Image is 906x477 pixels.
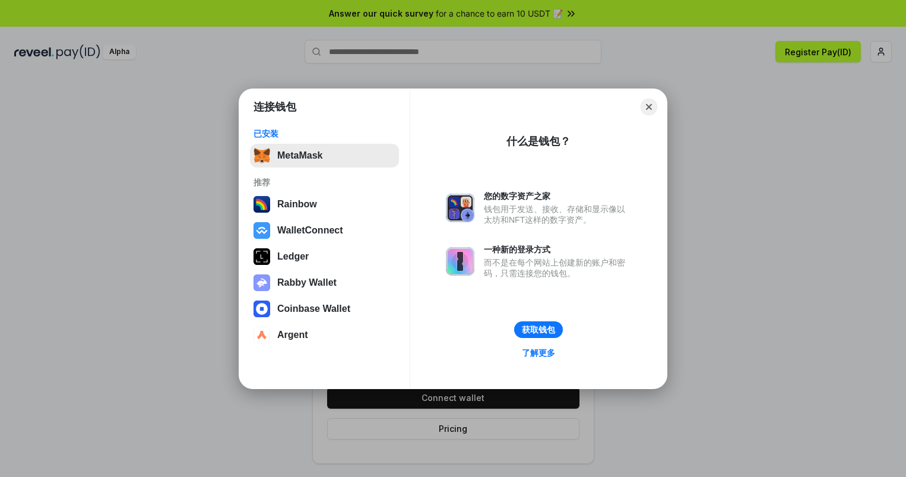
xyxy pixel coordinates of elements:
div: Rabby Wallet [277,277,337,288]
div: Rainbow [277,199,317,210]
div: 您的数字资产之家 [484,191,631,201]
button: Rabby Wallet [250,271,399,295]
div: 而不是在每个网站上创建新的账户和密码，只需连接您的钱包。 [484,257,631,279]
a: 了解更多 [515,345,562,361]
div: 了解更多 [522,348,555,358]
div: 一种新的登录方式 [484,244,631,255]
h1: 连接钱包 [254,100,296,114]
img: svg+xml,%3Csvg%20width%3D%2228%22%20height%3D%2228%22%20viewBox%3D%220%200%2028%2028%22%20fill%3D... [254,222,270,239]
div: 已安装 [254,128,395,139]
div: Argent [277,330,308,340]
button: MetaMask [250,144,399,168]
div: Coinbase Wallet [277,304,350,314]
img: svg+xml,%3Csvg%20width%3D%22120%22%20height%3D%22120%22%20viewBox%3D%220%200%20120%20120%22%20fil... [254,196,270,213]
img: svg+xml,%3Csvg%20xmlns%3D%22http%3A%2F%2Fwww.w3.org%2F2000%2Fsvg%22%20fill%3D%22none%22%20viewBox... [446,247,474,276]
button: WalletConnect [250,219,399,242]
div: Ledger [277,251,309,262]
div: 获取钱包 [522,324,555,335]
img: svg+xml,%3Csvg%20xmlns%3D%22http%3A%2F%2Fwww.w3.org%2F2000%2Fsvg%22%20fill%3D%22none%22%20viewBox... [446,194,474,222]
button: Rainbow [250,192,399,216]
button: Argent [250,323,399,347]
div: WalletConnect [277,225,343,236]
button: Ledger [250,245,399,268]
img: svg+xml,%3Csvg%20fill%3D%22none%22%20height%3D%2233%22%20viewBox%3D%220%200%2035%2033%22%20width%... [254,147,270,164]
img: svg+xml,%3Csvg%20xmlns%3D%22http%3A%2F%2Fwww.w3.org%2F2000%2Fsvg%22%20fill%3D%22none%22%20viewBox... [254,274,270,291]
div: 推荐 [254,177,395,188]
div: 钱包用于发送、接收、存储和显示像以太坊和NFT这样的数字资产。 [484,204,631,225]
button: Coinbase Wallet [250,297,399,321]
img: svg+xml,%3Csvg%20xmlns%3D%22http%3A%2F%2Fwww.w3.org%2F2000%2Fsvg%22%20width%3D%2228%22%20height%3... [254,248,270,265]
img: svg+xml,%3Csvg%20width%3D%2228%22%20height%3D%2228%22%20viewBox%3D%220%200%2028%2028%22%20fill%3D... [254,327,270,343]
div: 什么是钱包？ [506,134,571,149]
div: MetaMask [277,150,322,161]
img: svg+xml,%3Csvg%20width%3D%2228%22%20height%3D%2228%22%20viewBox%3D%220%200%2028%2028%22%20fill%3D... [254,301,270,317]
button: Close [641,99,657,115]
button: 获取钱包 [514,321,563,338]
